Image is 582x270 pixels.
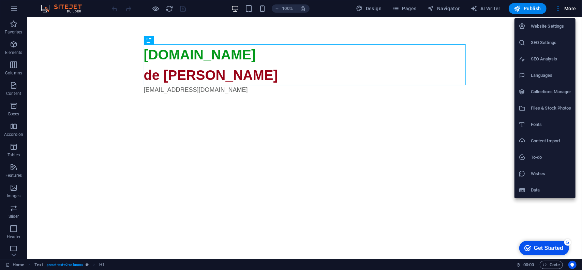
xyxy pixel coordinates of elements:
h6: Collections Manager [531,88,571,96]
h6: To-do [531,153,571,161]
h6: Fonts [531,120,571,129]
h6: SEO Settings [531,39,571,47]
h6: Content Import [531,137,571,145]
h6: Languages [531,71,571,80]
div: Get Started [20,8,49,14]
h6: Wishes [531,170,571,178]
div: Get Started 5 items remaining, 0% complete [5,3,55,18]
h6: Data [531,186,571,194]
div: 5 [50,1,57,8]
h6: SEO Analysis [531,55,571,63]
h6: Files & Stock Photos [531,104,571,112]
h6: Website Settings [531,22,571,30]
